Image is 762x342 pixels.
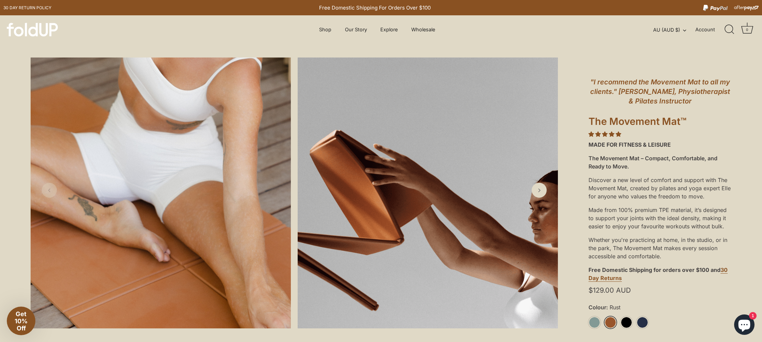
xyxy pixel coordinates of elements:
[620,316,632,328] a: Black
[302,23,452,36] div: Primary navigation
[732,314,757,337] inbox-online-store-chat: Shopify online store chat
[589,203,731,233] div: Made from 100% premium TPE material, it’s designed to support your joints with the ideal density,...
[313,23,337,36] a: Shop
[375,23,404,36] a: Explore
[405,23,441,36] a: Wholesale
[589,115,731,130] h1: The Movement Mat™
[589,141,671,148] strong: MADE FOR FITNESS & LEISURE
[15,310,28,332] span: Get 10% Off
[31,58,291,328] img: rust
[589,316,600,328] a: Sage
[589,304,731,311] label: Colour:
[339,23,373,36] a: Our Story
[604,316,616,328] a: Rust
[7,307,35,335] div: Get 10% Off
[695,26,727,34] a: Account
[589,173,731,203] div: Discover a new level of comfort and support with The Movement Mat, created by pilates and yoga ex...
[744,26,750,33] div: 0
[740,22,755,37] a: Cart
[722,22,737,37] a: Search
[532,183,547,198] a: Next slide
[653,27,694,33] button: AU (AUD $)
[589,233,731,263] div: Whether you're practicing at home, in the studio, or in the park, The Movement Mat makes every se...
[636,316,648,328] a: Midnight
[589,266,720,273] strong: Free Domestic Shipping for orders over $100 and
[590,78,730,105] em: "I recommend the Movement Mat to all my clients." [PERSON_NAME], Physiotherapist & Pilates Instru...
[608,304,620,311] span: Rust
[42,183,57,198] a: Previous slide
[3,4,51,12] a: 30 day Return policy
[589,288,631,293] span: $129.00 AUD
[589,151,731,173] div: The Movement Mat – Compact, Comfortable, and Ready to Move.
[589,131,621,137] span: 4.85 stars
[298,58,558,328] img: rust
